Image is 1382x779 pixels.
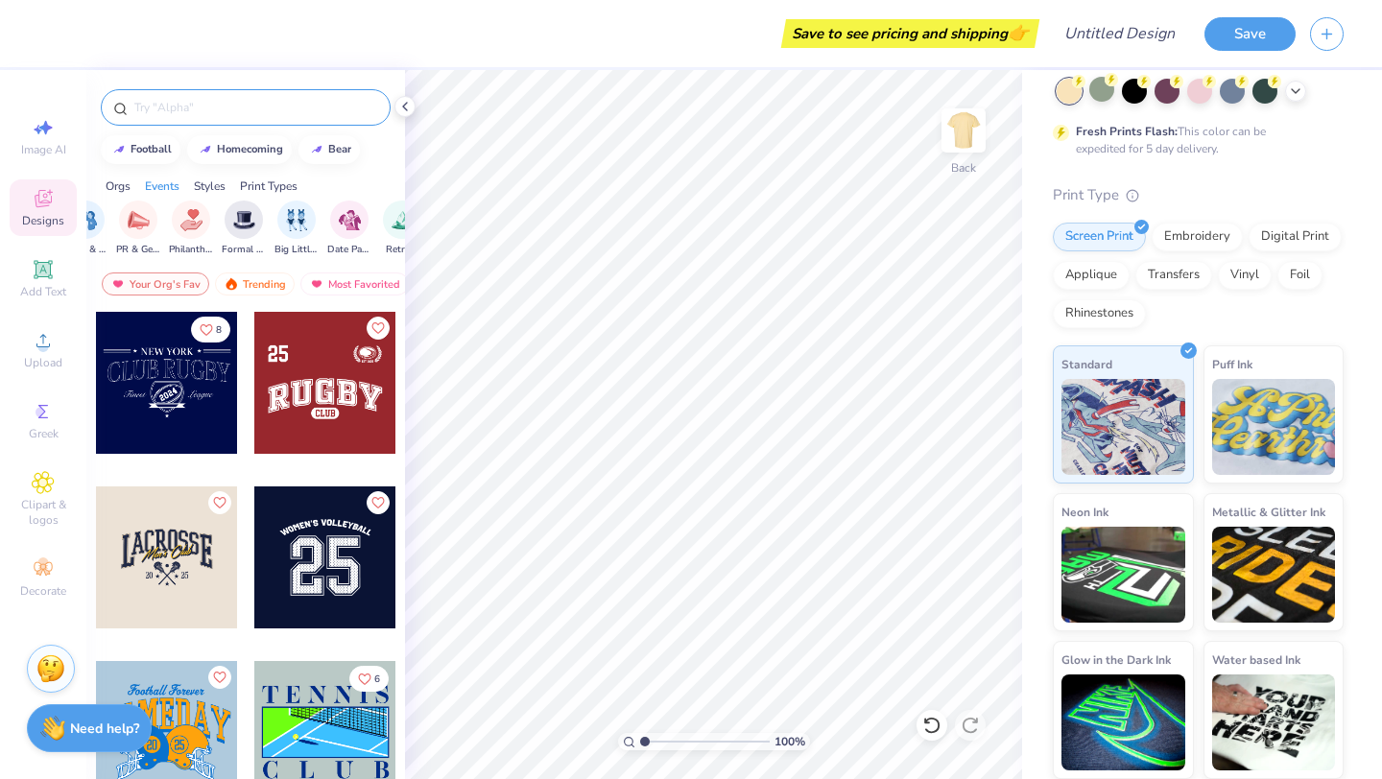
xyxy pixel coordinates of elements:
div: filter for Philanthropy [169,201,213,257]
div: filter for Formal & Semi [222,201,266,257]
input: Try "Alpha" [132,98,378,117]
span: 6 [374,674,380,684]
span: Clipart & logos [10,497,77,528]
span: Retreat [386,243,418,257]
span: Philanthropy [169,243,213,257]
button: Like [208,666,231,689]
strong: Fresh Prints Flash: [1076,124,1178,139]
div: Events [145,177,179,195]
img: most_fav.gif [309,277,324,291]
input: Untitled Design [1049,14,1190,53]
img: Glow in the Dark Ink [1061,674,1185,770]
span: Water based Ink [1212,649,1300,670]
img: trend_line.gif [111,144,127,155]
img: Retreat Image [392,209,414,231]
button: filter button [274,201,319,257]
span: Standard [1061,354,1112,374]
img: Big Little Reveal Image [286,209,307,231]
button: filter button [116,201,160,257]
div: Back [951,159,976,177]
div: football [131,144,172,154]
button: Like [367,317,390,340]
span: Formal & Semi [222,243,266,257]
div: filter for Date Parties & Socials [327,201,371,257]
img: most_fav.gif [110,277,126,291]
span: Glow in the Dark Ink [1061,649,1171,670]
div: filter for Big Little Reveal [274,201,319,257]
img: Metallic & Glitter Ink [1212,527,1336,623]
img: trend_line.gif [309,144,324,155]
span: Decorate [20,583,66,599]
div: Digital Print [1249,223,1342,251]
span: Metallic & Glitter Ink [1212,502,1325,522]
img: Formal & Semi Image [233,209,255,231]
span: Big Little Reveal [274,243,319,257]
button: filter button [222,201,266,257]
div: Print Type [1053,184,1344,206]
div: Screen Print [1053,223,1146,251]
div: Vinyl [1218,261,1272,290]
span: Add Text [20,284,66,299]
span: Image AI [21,142,66,157]
div: Rhinestones [1053,299,1146,328]
span: 8 [216,325,222,335]
span: 👉 [1008,21,1029,44]
span: Date Parties & Socials [327,243,371,257]
button: filter button [169,201,213,257]
img: Puff Ink [1212,379,1336,475]
button: Like [191,317,230,342]
div: Most Favorited [300,272,409,295]
div: Orgs [106,177,131,195]
div: filter for PR & General [116,201,160,257]
div: Save to see pricing and shipping [786,19,1035,48]
img: Standard [1061,379,1185,475]
button: Like [367,491,390,514]
div: homecoming [217,144,283,154]
span: PR & General [116,243,160,257]
button: filter button [327,201,371,257]
button: homecoming [187,135,292,164]
button: bear [298,135,360,164]
div: Your Org's Fav [102,272,209,295]
button: Like [208,491,231,514]
div: Transfers [1135,261,1212,290]
div: bear [328,144,351,154]
button: football [101,135,180,164]
span: Designs [22,213,64,228]
img: trend_line.gif [198,144,213,155]
div: Foil [1277,261,1322,290]
img: Back [944,111,983,150]
div: filter for Retreat [383,201,421,257]
span: Greek [29,426,59,441]
img: Philanthropy Image [180,209,203,231]
img: Date Parties & Socials Image [339,209,361,231]
span: Neon Ink [1061,502,1108,522]
div: Applique [1053,261,1130,290]
img: Neon Ink [1061,527,1185,623]
button: Like [349,666,389,692]
img: PR & General Image [128,209,150,231]
button: Save [1204,17,1296,51]
button: filter button [383,201,421,257]
img: trending.gif [224,277,239,291]
span: Upload [24,355,62,370]
div: Trending [215,272,295,295]
div: Embroidery [1152,223,1243,251]
img: Water based Ink [1212,674,1336,770]
span: 100 % [774,733,805,750]
div: Styles [194,177,226,195]
span: Puff Ink [1212,354,1252,374]
strong: Need help? [70,720,139,738]
div: Print Types [240,177,298,195]
div: This color can be expedited for 5 day delivery. [1076,123,1312,157]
